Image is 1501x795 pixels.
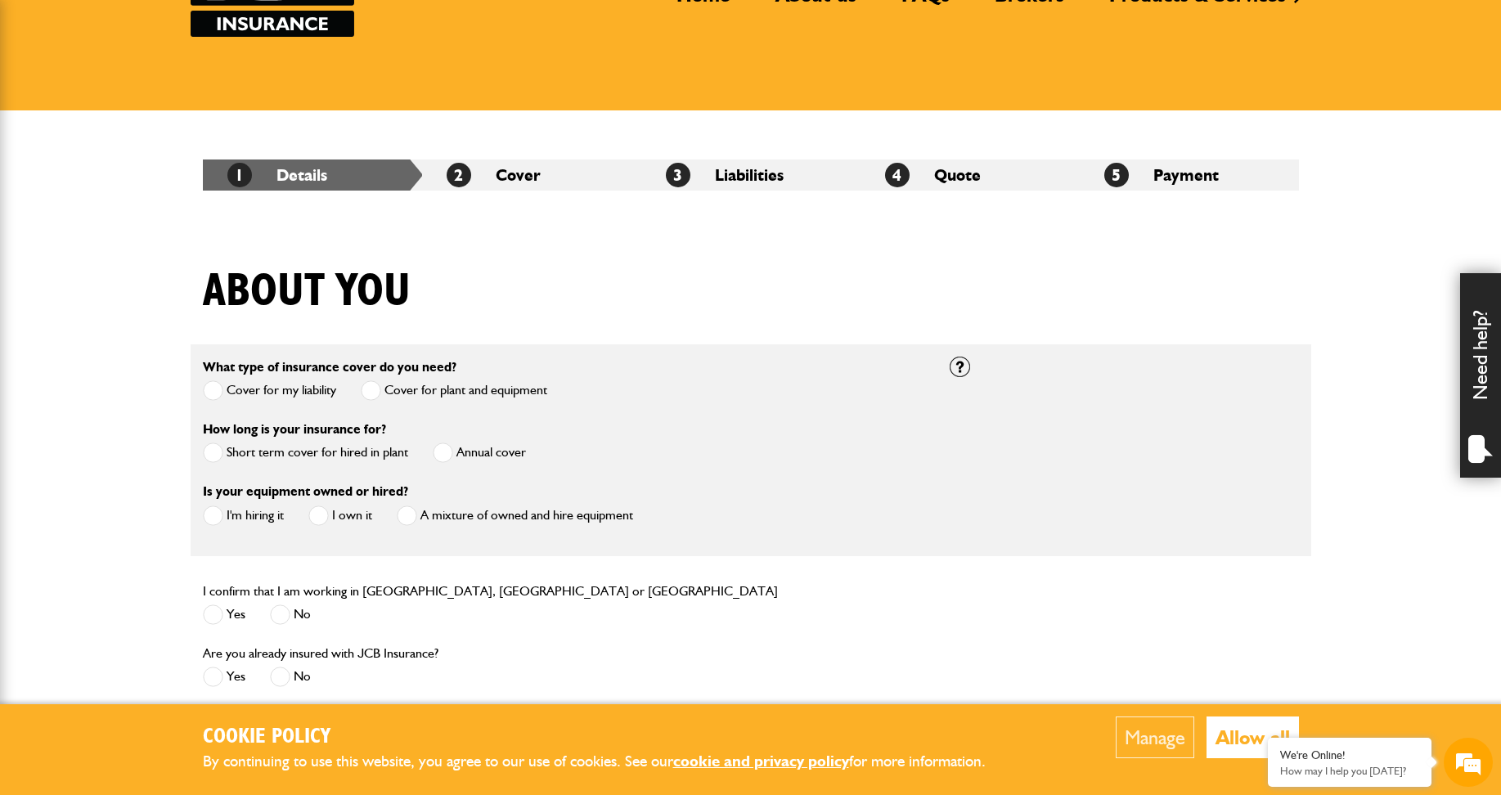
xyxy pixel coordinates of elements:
label: Cover for my liability [203,380,336,401]
label: Are you already insured with JCB Insurance? [203,647,438,660]
div: Chat with us now [85,92,275,113]
label: I confirm that I am working in [GEOGRAPHIC_DATA], [GEOGRAPHIC_DATA] or [GEOGRAPHIC_DATA] [203,585,778,598]
li: Cover [422,159,641,191]
a: cookie and privacy policy [673,752,849,770]
h1: About you [203,264,411,319]
input: Enter your phone number [21,248,299,284]
label: What type of insurance cover do you need? [203,361,456,374]
label: Annual cover [433,442,526,463]
label: I own it [308,505,372,526]
img: d_20077148190_company_1631870298795_20077148190 [28,91,69,114]
input: Enter your last name [21,151,299,187]
label: Short term cover for hired in plant [203,442,408,463]
span: 3 [666,163,690,187]
input: Enter your email address [21,200,299,236]
button: Manage [1116,716,1194,758]
li: Details [203,159,422,191]
h2: Cookie Policy [203,725,1013,750]
li: Liabilities [641,159,861,191]
li: Quote [861,159,1080,191]
label: Yes [203,667,245,687]
label: No [270,667,311,687]
span: 1 [227,163,252,187]
label: I'm hiring it [203,505,284,526]
li: Payment [1080,159,1299,191]
label: No [270,604,311,625]
label: Is your equipment owned or hired? [203,485,408,498]
label: Yes [203,604,245,625]
div: We're Online! [1280,748,1419,762]
em: Start Chat [222,504,297,526]
div: Minimize live chat window [268,8,308,47]
p: By continuing to use this website, you agree to our use of cookies. See our for more information. [203,749,1013,775]
p: How may I help you today? [1280,765,1419,777]
span: 2 [447,163,471,187]
label: A mixture of owned and hire equipment [397,505,633,526]
label: Cover for plant and equipment [361,380,547,401]
div: Need help? [1460,273,1501,478]
span: 4 [885,163,910,187]
button: Allow all [1207,716,1299,758]
textarea: Type your message and hit 'Enter' [21,296,299,490]
span: 5 [1104,163,1129,187]
label: How long is your insurance for? [203,423,386,436]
